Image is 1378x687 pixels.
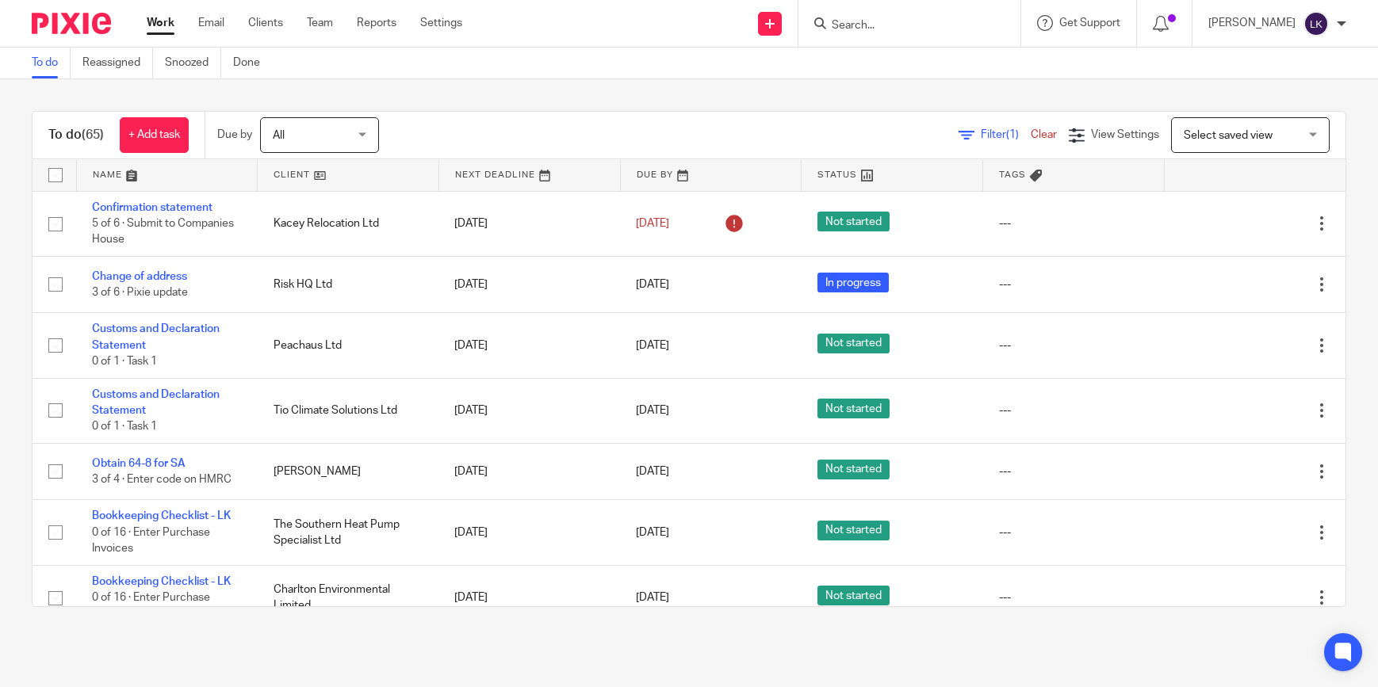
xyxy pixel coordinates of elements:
[273,130,285,141] span: All
[1208,15,1296,31] p: [PERSON_NAME]
[92,356,157,367] span: 0 of 1 · Task 1
[258,191,439,256] td: Kacey Relocation Ltd
[120,117,189,153] a: + Add task
[438,256,620,312] td: [DATE]
[636,218,669,229] span: [DATE]
[438,500,620,565] td: [DATE]
[147,15,174,31] a: Work
[258,313,439,378] td: Peachaus Ltd
[248,15,283,31] a: Clients
[1184,130,1273,141] span: Select saved view
[92,421,157,432] span: 0 of 1 · Task 1
[92,576,231,587] a: Bookkeeping Checklist - LK
[438,191,620,256] td: [DATE]
[258,565,439,630] td: Charlton Environmental Limited
[1006,129,1019,140] span: (1)
[92,389,220,416] a: Customs and Declaration Statement
[999,170,1026,179] span: Tags
[217,127,252,143] p: Due by
[92,510,231,521] a: Bookkeeping Checklist - LK
[82,128,104,141] span: (65)
[92,458,186,469] a: Obtain 64-8 for SA
[92,202,212,213] a: Confirmation statement
[636,340,669,351] span: [DATE]
[999,590,1149,605] div: ---
[1303,11,1329,36] img: svg%3E
[981,129,1031,140] span: Filter
[999,525,1149,540] div: ---
[999,403,1149,418] div: ---
[438,443,620,499] td: [DATE]
[32,48,71,78] a: To do
[420,15,462,31] a: Settings
[92,287,188,298] span: 3 of 6 · Pixie update
[999,216,1149,231] div: ---
[48,127,104,143] h1: To do
[92,271,187,282] a: Change of address
[636,466,669,477] span: [DATE]
[258,443,439,499] td: [PERSON_NAME]
[258,500,439,565] td: The Southern Heat Pump Specialist Ltd
[817,460,890,479] span: Not started
[307,15,333,31] a: Team
[999,464,1149,479] div: ---
[817,334,890,353] span: Not started
[92,474,232,485] span: 3 of 4 · Enter code on HMRC
[1031,129,1057,140] a: Clear
[92,592,210,620] span: 0 of 16 · Enter Purchase Invoices
[92,323,220,350] a: Customs and Declaration Statement
[999,338,1149,353] div: ---
[198,15,224,31] a: Email
[817,212,890,231] span: Not started
[817,399,890,418] span: Not started
[817,273,889,292] span: In progress
[233,48,272,78] a: Done
[636,279,669,290] span: [DATE]
[32,13,111,34] img: Pixie
[165,48,221,78] a: Snoozed
[438,313,620,378] td: [DATE]
[636,527,669,538] span: [DATE]
[357,15,396,31] a: Reports
[438,378,620,443] td: [DATE]
[1091,129,1159,140] span: View Settings
[817,586,890,605] span: Not started
[999,277,1149,292] div: ---
[258,256,439,312] td: Risk HQ Ltd
[817,521,890,540] span: Not started
[258,378,439,443] td: Tio Climate Solutions Ltd
[830,19,973,33] input: Search
[92,527,210,555] span: 0 of 16 · Enter Purchase Invoices
[92,218,234,246] span: 5 of 6 · Submit to Companies House
[1059,17,1120,29] span: Get Support
[636,405,669,416] span: [DATE]
[438,565,620,630] td: [DATE]
[82,48,153,78] a: Reassigned
[636,592,669,603] span: [DATE]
